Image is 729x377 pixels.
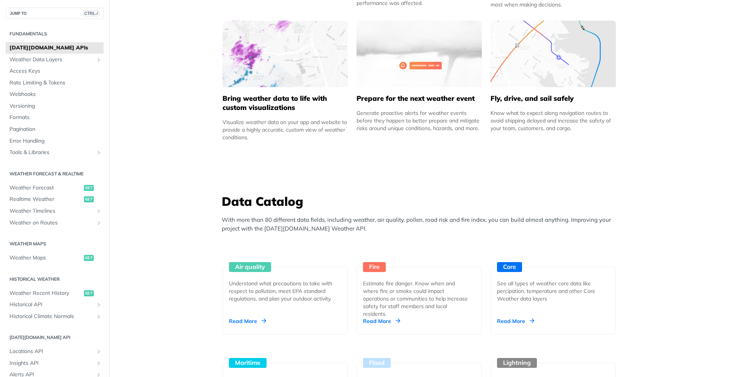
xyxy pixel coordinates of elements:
div: Visualize weather data on your app and website to provide a highly accurate, custom view of weath... [222,118,348,141]
div: See all types of weather core data like percipation, temperature and other Core Weather data layers [497,280,603,302]
img: 994b3d6-mask-group-32x.svg [491,21,616,87]
a: Error Handling [6,135,104,147]
span: Historical Climate Normals [9,313,94,320]
span: get [84,185,94,191]
a: Locations APIShow subpages for Locations API [6,346,104,357]
div: Flood [363,358,391,368]
button: Show subpages for Weather on Routes [96,220,102,226]
span: Weather Timelines [9,207,94,215]
button: Show subpages for Insights API [96,360,102,366]
button: Show subpages for Weather Data Layers [96,57,102,63]
div: Maritime [229,358,267,368]
h2: [DATE][DOMAIN_NAME] API [6,334,104,341]
a: Insights APIShow subpages for Insights API [6,358,104,369]
span: Weather Maps [9,254,82,262]
div: Understand what precautions to take with respect to pollution, meet EPA standard regulations, and... [229,280,335,302]
div: Read More [229,317,266,325]
div: Know what to expect along navigation routes to avoid shipping delayed and increase the safety of ... [491,109,616,132]
div: Estimate fire danger. Know when and where fire or smoke could impact operations or communities to... [363,280,469,318]
span: Rate Limiting & Tokens [9,79,102,87]
span: Access Keys [9,67,102,75]
span: Tools & Libraries [9,149,94,156]
div: Air quality [229,262,271,272]
img: 4463876-group-4982x.svg [222,21,348,87]
span: Locations API [9,348,94,355]
div: Read More [363,317,400,325]
h3: Data Catalog [222,193,620,210]
h5: Fly, drive, and sail safely [491,94,616,103]
h2: Historical Weather [6,276,104,283]
span: get [84,255,94,261]
span: get [84,196,94,202]
span: Weather Recent History [9,290,82,297]
span: CTRL-/ [83,10,99,16]
span: Historical API [9,301,94,309]
a: Core See all types of weather core data like percipation, temperature and other Core Weather data... [488,239,619,334]
span: Realtime Weather [9,196,82,203]
a: Historical APIShow subpages for Historical API [6,299,104,310]
span: [DATE][DOMAIN_NAME] APIs [9,44,102,52]
a: Realtime Weatherget [6,194,104,205]
a: Weather Forecastget [6,182,104,194]
span: Formats [9,114,102,121]
a: Access Keys [6,65,104,77]
button: JUMP TOCTRL-/ [6,8,104,19]
span: Weather Data Layers [9,56,94,64]
h2: Weather Maps [6,240,104,247]
p: With more than 80 different data fields, including weather, air quality, pollen, road risk and fi... [222,216,620,233]
a: Formats [6,112,104,123]
a: Weather Mapsget [6,252,104,264]
img: 2c0a313-group-496-12x.svg [357,21,482,87]
a: Historical Climate NormalsShow subpages for Historical Climate Normals [6,311,104,322]
div: Read More [497,317,534,325]
span: Versioning [9,102,102,110]
div: Fire [363,262,386,272]
a: Weather Data LayersShow subpages for Weather Data Layers [6,54,104,65]
a: Versioning [6,100,104,112]
a: Weather TimelinesShow subpages for Weather Timelines [6,205,104,217]
a: Tools & LibrariesShow subpages for Tools & Libraries [6,147,104,158]
a: Air quality Understand what precautions to take with respect to pollution, meet EPA standard regu... [219,239,351,334]
span: Webhooks [9,91,102,98]
button: Show subpages for Locations API [96,348,102,355]
h2: Fundamentals [6,30,104,37]
div: Lightning [497,358,537,368]
span: Pagination [9,126,102,133]
span: Weather Forecast [9,184,82,192]
button: Show subpages for Weather Timelines [96,208,102,214]
button: Show subpages for Historical API [96,302,102,308]
a: Webhooks [6,89,104,100]
span: Weather on Routes [9,219,94,227]
span: Insights API [9,360,94,367]
a: Fire Estimate fire danger. Know when and where fire or smoke could impact operations or communiti... [353,239,485,334]
div: Generate proactive alerts for weather events before they happen to better prepare and mitigate ri... [357,109,482,132]
a: [DATE][DOMAIN_NAME] APIs [6,42,104,54]
button: Show subpages for Historical Climate Normals [96,313,102,320]
a: Weather Recent Historyget [6,288,104,299]
span: get [84,290,94,296]
h5: Bring weather data to life with custom visualizations [222,94,348,112]
a: Pagination [6,124,104,135]
h5: Prepare for the next weather event [357,94,482,103]
a: Rate Limiting & Tokens [6,77,104,89]
span: Error Handling [9,137,102,145]
h2: Weather Forecast & realtime [6,170,104,177]
button: Show subpages for Tools & Libraries [96,150,102,156]
a: Weather on RoutesShow subpages for Weather on Routes [6,217,104,229]
div: Core [497,262,522,272]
